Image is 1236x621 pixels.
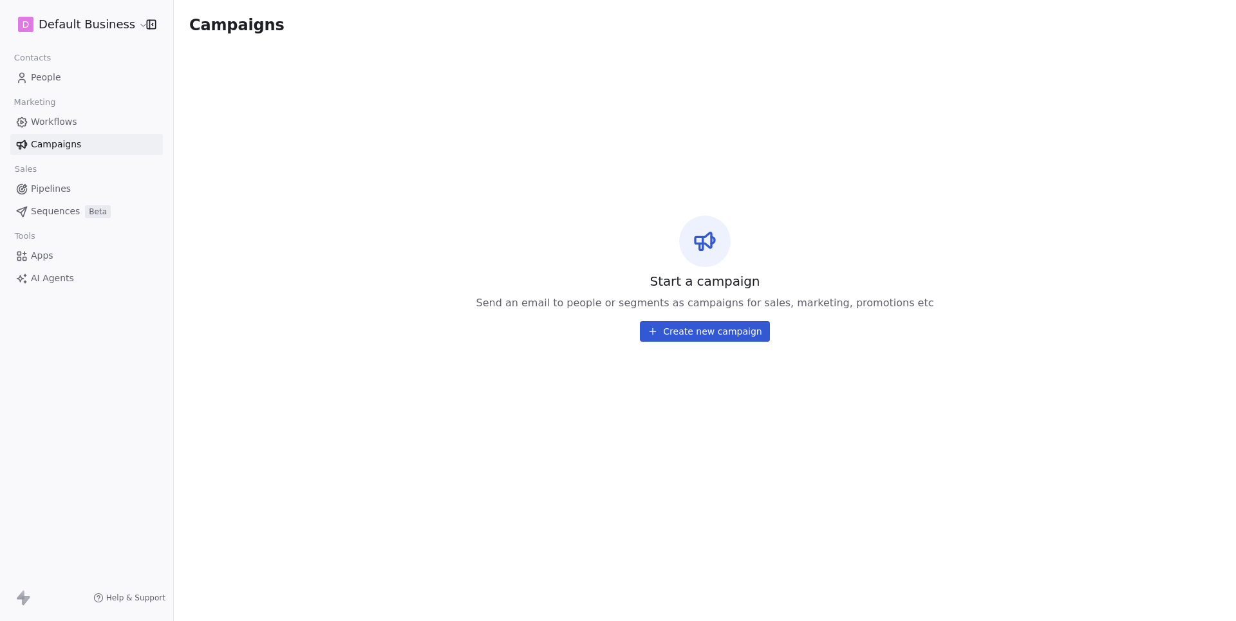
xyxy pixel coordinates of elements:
span: Sales [9,160,42,179]
span: D [23,18,30,31]
span: AI Agents [31,272,74,285]
a: Pipelines [10,178,163,199]
button: DDefault Business [15,14,137,35]
span: Sequences [31,205,80,218]
span: Tools [9,227,41,246]
span: Send an email to people or segments as campaigns for sales, marketing, promotions etc [476,295,934,311]
a: Workflows [10,111,163,133]
span: Pipelines [31,182,71,196]
span: Default Business [39,16,135,33]
a: Campaigns [10,134,163,155]
button: Create new campaign [640,321,769,342]
a: People [10,67,163,88]
span: Marketing [8,93,61,112]
span: Workflows [31,115,77,129]
span: Beta [85,205,111,218]
a: Help & Support [93,593,165,603]
span: Help & Support [106,593,165,603]
span: Apps [31,249,53,263]
span: Campaigns [189,15,285,33]
a: SequencesBeta [10,201,163,222]
span: Start a campaign [650,272,760,290]
a: Apps [10,245,163,266]
a: AI Agents [10,268,163,289]
span: Contacts [8,48,57,68]
span: People [31,71,61,84]
span: Campaigns [31,138,81,151]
